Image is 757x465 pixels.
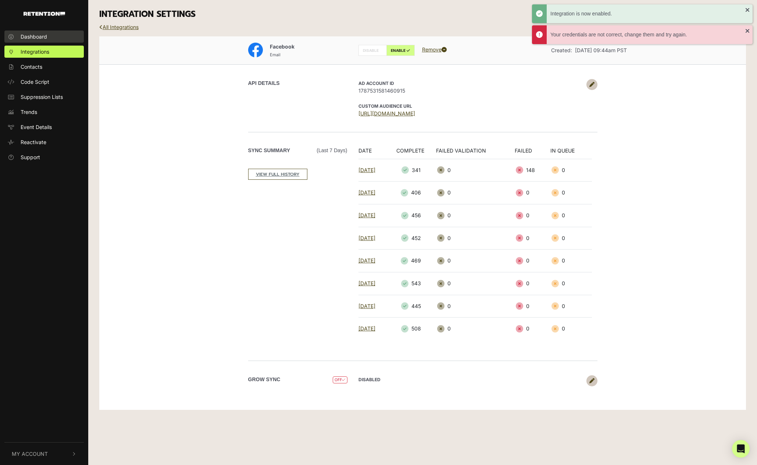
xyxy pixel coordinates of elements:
td: 0 [515,318,550,340]
td: 0 [436,227,515,250]
span: Code Script [21,78,49,86]
a: Contacts [4,61,84,73]
th: IN QUEUE [550,147,592,159]
th: DATE [358,147,389,159]
td: 508 [389,318,436,340]
span: Event Details [21,123,52,131]
td: 0 [550,318,592,340]
small: Email [270,52,281,57]
a: [DATE] [358,167,375,173]
span: Created: [551,47,572,53]
td: 445 [389,295,436,318]
td: 0 [550,227,592,250]
label: Sync Summary [248,147,347,154]
span: (Last 7 days) [317,147,347,154]
td: 0 [550,272,592,295]
label: API DETAILS [248,79,280,87]
td: 406 [389,182,436,204]
td: 0 [436,295,515,318]
span: 1787531581460915 [358,87,583,94]
a: Reactivate [4,136,84,148]
a: [DATE] [358,212,375,218]
h3: INTEGRATION SETTINGS [99,9,746,19]
td: 0 [515,272,550,295]
span: Facebook [270,43,294,50]
a: [DATE] [358,325,375,332]
img: Retention.com [24,12,65,16]
td: 148 [515,159,550,182]
td: 0 [515,182,550,204]
a: VIEW FULL HISTORY [248,169,307,180]
span: Suppression Lists [21,93,63,101]
td: 0 [436,182,515,204]
a: [DATE] [358,280,375,286]
td: 0 [550,250,592,272]
strong: DISABLED [358,377,381,382]
td: 0 [550,204,592,227]
a: [URL][DOMAIN_NAME] [358,110,415,117]
a: Event Details [4,121,84,133]
td: 0 [550,295,592,318]
span: Support [21,153,40,161]
td: 0 [550,159,592,182]
th: FAILED [515,147,550,159]
label: Grow Sync [248,376,281,383]
img: Facebook [248,43,263,57]
div: Open Intercom Messenger [732,440,750,458]
div: Integration is now enabled. [550,10,745,18]
div: Your credentials are not correct, change them and try again. [550,31,745,39]
a: Remove [422,46,447,53]
td: 0 [515,250,550,272]
a: Support [4,151,84,163]
a: All Integrations [99,24,139,30]
th: FAILED VALIDATION [436,147,515,159]
th: COMPLETE [389,147,436,159]
td: 0 [515,204,550,227]
a: [DATE] [358,235,375,241]
span: Trends [21,108,37,116]
a: Integrations [4,46,84,58]
span: Reactivate [21,138,46,146]
td: 0 [436,318,515,340]
td: 456 [389,204,436,227]
td: 0 [436,250,515,272]
span: OFF [333,376,347,383]
a: Code Script [4,76,84,88]
span: Integrations [21,48,49,56]
a: Dashboard [4,31,84,43]
td: 469 [389,250,436,272]
td: 0 [550,182,592,204]
td: 341 [389,159,436,182]
td: 452 [389,227,436,250]
td: 0 [436,204,515,227]
td: 0 [436,159,515,182]
label: DISABLE [358,45,387,56]
a: [DATE] [358,303,375,309]
strong: AD Account ID [358,81,394,86]
td: 0 [515,227,550,250]
strong: CUSTOM AUDIENCE URL [358,103,412,109]
td: 543 [389,272,436,295]
a: Suppression Lists [4,91,84,103]
span: My Account [12,450,48,458]
td: 0 [515,295,550,318]
a: [DATE] [358,257,375,264]
a: [DATE] [358,189,375,196]
a: Trends [4,106,84,118]
span: Contacts [21,63,42,71]
span: Dashboard [21,33,47,40]
td: 0 [436,272,515,295]
label: ENABLE [386,45,415,56]
button: My Account [4,443,84,465]
span: [DATE] 09:44am PST [575,47,627,53]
